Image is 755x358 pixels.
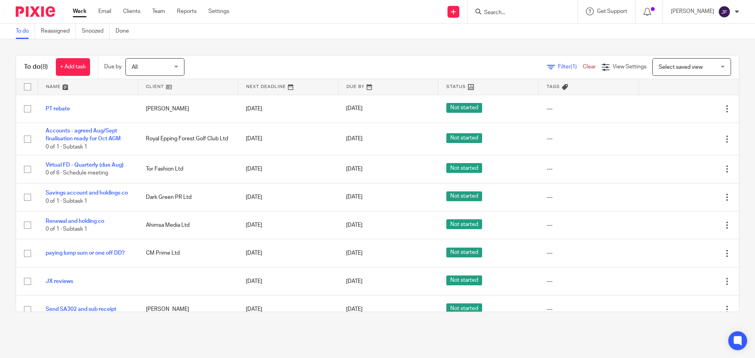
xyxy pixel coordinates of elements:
[446,191,482,201] span: Not started
[138,123,238,155] td: Royal Epping Forest Golf Club Ltd
[547,305,631,313] div: ---
[446,133,482,143] span: Not started
[138,211,238,239] td: Ahimsa Media Ltd
[104,63,122,71] p: Due by
[41,64,48,70] span: (8)
[346,222,363,228] span: [DATE]
[24,63,48,71] h1: To do
[346,136,363,141] span: [DATE]
[138,239,238,267] td: CM Prime Ltd
[123,7,140,15] a: Clients
[483,9,554,17] input: Search
[152,7,165,15] a: Team
[46,106,70,112] a: PT rebate
[583,64,596,70] a: Clear
[613,64,646,70] span: View Settings
[446,163,482,173] span: Not started
[558,64,583,70] span: Filter
[116,24,135,39] a: Done
[547,165,631,173] div: ---
[98,7,111,15] a: Email
[718,6,731,18] img: svg%3E
[238,239,338,267] td: [DATE]
[46,307,116,312] a: Send SA302 and sub receipt
[547,249,631,257] div: ---
[46,170,108,176] span: 0 of 6 · Schedule meeting
[46,128,121,141] a: Accounts - agreed Aug/Sept finalisation ready for Oct AGM
[16,6,55,17] img: Pixie
[46,190,128,196] a: Savings account and holdings co
[208,7,229,15] a: Settings
[238,155,338,183] td: [DATE]
[659,64,703,70] span: Select saved view
[446,275,482,285] span: Not started
[46,144,87,150] span: 0 of 1 · Subtask 1
[547,105,631,113] div: ---
[547,221,631,229] div: ---
[238,211,338,239] td: [DATE]
[46,162,123,168] a: Virtual FD - Quarterly (due Aug)
[238,183,338,211] td: [DATE]
[138,183,238,211] td: Dark Green PR Ltd
[547,135,631,143] div: ---
[16,24,35,39] a: To do
[177,7,197,15] a: Reports
[46,250,125,256] a: paying lump sum or one off DD?
[346,195,363,200] span: [DATE]
[238,95,338,123] td: [DATE]
[41,24,76,39] a: Reassigned
[346,106,363,112] span: [DATE]
[132,64,138,70] span: All
[238,123,338,155] td: [DATE]
[238,296,338,323] td: [DATE]
[46,226,87,232] span: 0 of 1 · Subtask 1
[547,193,631,201] div: ---
[446,219,482,229] span: Not started
[446,103,482,113] span: Not started
[671,7,714,15] p: [PERSON_NAME]
[346,166,363,172] span: [DATE]
[46,279,73,284] a: JX reviews
[238,267,338,295] td: [DATE]
[446,248,482,257] span: Not started
[138,155,238,183] td: Tor Fashion Ltd
[547,277,631,285] div: ---
[46,218,104,224] a: Renewal and holding co
[446,303,482,313] span: Not started
[597,9,627,14] span: Get Support
[571,64,577,70] span: (1)
[73,7,87,15] a: Work
[56,58,90,76] a: + Add task
[46,198,87,204] span: 0 of 1 · Subtask 1
[547,84,560,89] span: Tags
[346,279,363,284] span: [DATE]
[346,307,363,312] span: [DATE]
[82,24,110,39] a: Snoozed
[346,251,363,256] span: [DATE]
[138,296,238,323] td: [PERSON_NAME]
[138,95,238,123] td: [PERSON_NAME]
